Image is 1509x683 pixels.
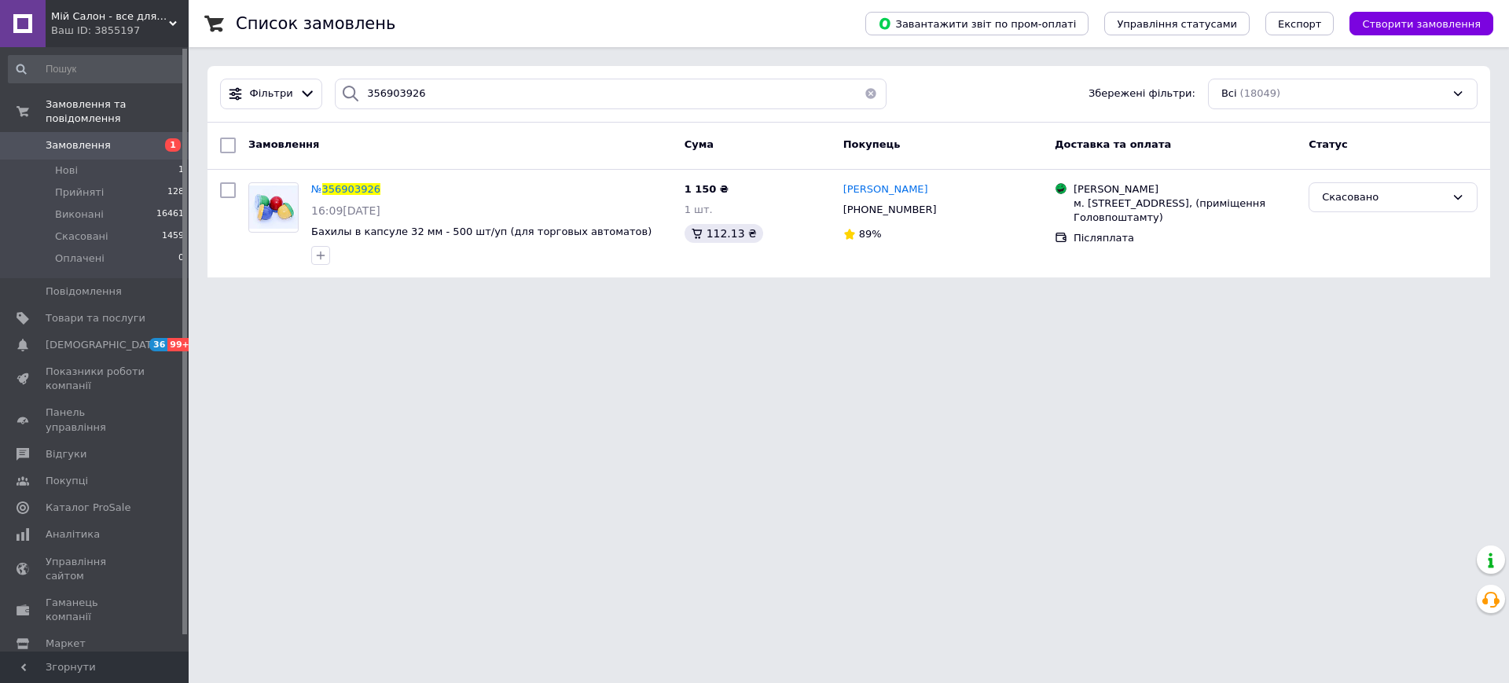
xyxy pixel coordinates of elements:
[248,182,299,233] a: Фото товару
[1074,196,1296,225] div: м. [STREET_ADDRESS], (приміщення Головпоштамту)
[1104,12,1250,35] button: Управління статусами
[46,311,145,325] span: Товари та послуги
[178,163,184,178] span: 1
[843,138,901,150] span: Покупець
[1322,189,1445,206] div: Скасовано
[1362,18,1481,30] span: Створити замовлення
[1278,18,1322,30] span: Експорт
[51,9,169,24] span: Мій Салон - все для вашого салону!
[46,637,86,651] span: Маркет
[46,285,122,299] span: Повідомлення
[843,182,928,197] a: [PERSON_NAME]
[165,138,181,152] span: 1
[1055,138,1171,150] span: Доставка та оплата
[8,55,185,83] input: Пошук
[1074,182,1296,196] div: [PERSON_NAME]
[55,252,105,266] span: Оплачені
[1221,86,1237,101] span: Всі
[843,204,937,215] span: [PHONE_NUMBER]
[878,17,1076,31] span: Завантажити звіт по пром-оплаті
[46,596,145,624] span: Гаманець компанії
[236,14,395,33] h1: Список замовлень
[1117,18,1237,30] span: Управління статусами
[859,228,882,240] span: 89%
[855,79,887,109] button: Очистить
[55,230,108,244] span: Скасовані
[178,252,184,266] span: 0
[55,207,104,222] span: Виконані
[46,138,111,152] span: Замовлення
[46,447,86,461] span: Відгуки
[250,86,293,101] span: Фільтри
[335,79,887,109] input: Пошук за номером замовлення, ПІБ покупця, номером телефону, Email, номером накладної
[149,338,167,351] span: 36
[685,138,714,150] span: Cума
[1265,12,1335,35] button: Експорт
[167,338,193,351] span: 99+
[46,474,88,488] span: Покупці
[46,555,145,583] span: Управління сайтом
[311,183,322,195] span: №
[46,338,162,352] span: [DEMOGRAPHIC_DATA]
[248,138,319,150] span: Замовлення
[843,183,928,195] span: [PERSON_NAME]
[51,24,189,38] div: Ваш ID: 3855197
[311,204,380,217] span: 16:09[DATE]
[1349,12,1493,35] button: Створити замовлення
[685,204,713,215] span: 1 шт.
[46,365,145,393] span: Показники роботи компанії
[167,185,184,200] span: 128
[311,183,380,195] a: №356903926
[249,185,298,229] img: Фото товару
[55,185,104,200] span: Прийняті
[1240,87,1281,99] span: (18049)
[322,183,380,195] span: 356903926
[46,97,189,126] span: Замовлення та повідомлення
[1334,17,1493,29] a: Створити замовлення
[46,501,130,515] span: Каталог ProSale
[46,527,100,542] span: Аналітика
[156,207,184,222] span: 16461
[162,230,184,244] span: 1459
[311,226,652,237] a: Бахилы в капсуле 32 мм - 500 шт/уп (для торговых автоматов)
[685,224,763,243] div: 112.13 ₴
[685,183,729,195] span: 1 150 ₴
[865,12,1089,35] button: Завантажити звіт по пром-оплаті
[1074,231,1296,245] div: Післяплата
[55,163,78,178] span: Нові
[46,406,145,434] span: Панель управління
[1309,138,1348,150] span: Статус
[1089,86,1195,101] span: Збережені фільтри:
